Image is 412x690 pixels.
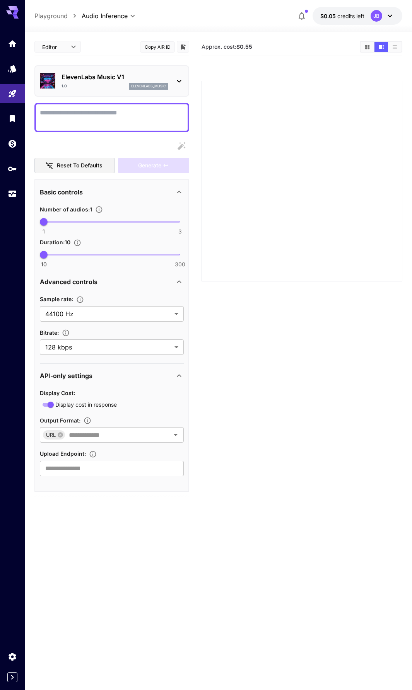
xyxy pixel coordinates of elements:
[236,43,252,50] b: $0.55
[371,10,382,22] div: JB
[40,239,70,245] span: Duration : 10
[62,72,168,82] p: ElevenLabs Music V1
[8,89,17,99] div: Playground
[170,429,181,440] button: Open
[8,164,17,174] div: API Keys
[337,13,364,19] span: credits left
[34,11,68,20] a: Playground
[45,309,171,319] span: 44100 Hz
[8,39,17,48] div: Home
[8,64,17,73] div: Models
[43,430,65,440] div: URL
[59,329,73,337] button: The bitrate of the generated audio in kbps (kilobits per second). Higher bitrates result in bette...
[374,42,388,52] button: Show media in video view
[92,206,106,213] button: Specify how many audios to generate in a single request. Each audio generation will be charged se...
[40,329,59,336] span: Bitrate :
[40,69,184,93] div: ElevenLabs Music V11.0elevenlabs_music
[180,42,186,51] button: Add to library
[8,139,17,148] div: Wallet
[320,13,337,19] span: $0.05
[43,431,59,440] span: URL
[40,273,184,291] div: Advanced controls
[361,42,374,52] button: Show media in grid view
[40,450,86,457] span: Upload Endpoint :
[320,12,364,20] div: $0.05
[73,296,87,303] button: The sample rate of the generated audio in Hz (samples per second). Higher sample rates capture mo...
[40,417,80,424] span: Output Format :
[86,450,100,458] button: Specifies a URL for uploading the generated image as binary data via HTTP PUT, such as an S3 buck...
[70,239,84,247] button: Specify the duration of each audio in seconds.
[40,277,97,286] p: Advanced controls
[40,206,92,213] span: Number of audios : 1
[45,342,171,352] span: 128 kbps
[40,187,83,197] p: Basic controls
[140,41,175,53] button: Copy AIR ID
[41,261,47,268] span: 10
[55,400,117,409] span: Display cost in response
[360,41,402,53] div: Show media in grid viewShow media in video viewShow media in list view
[80,417,94,424] button: Specifies how the image is returned based on your use case: base64Data for embedding in code, dat...
[62,83,67,89] p: 1.0
[40,371,92,380] p: API-only settings
[34,11,82,20] nav: breadcrumb
[202,43,252,50] span: Approx. cost:
[43,228,45,235] span: 1
[40,183,184,201] div: Basic controls
[388,42,402,52] button: Show media in list view
[178,228,182,235] span: 3
[313,7,402,25] button: $0.05JB
[131,83,166,89] p: elevenlabs_music
[40,390,75,396] span: Display Cost :
[82,11,128,20] span: Audio Inference
[7,672,17,682] button: Expand sidebar
[40,366,184,385] div: API-only settings
[175,261,185,268] span: 300
[42,43,66,51] span: Editor
[8,189,17,199] div: Usage
[8,652,17,661] div: Settings
[8,114,17,123] div: Library
[34,158,115,174] button: Reset to defaults
[40,296,73,302] span: Sample rate :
